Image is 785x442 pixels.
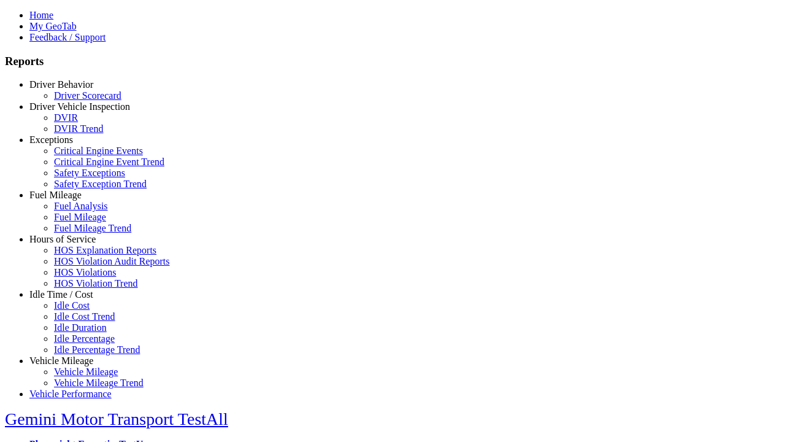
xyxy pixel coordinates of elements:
[54,311,115,322] a: Idle Cost Trend
[29,134,73,145] a: Exceptions
[54,179,147,189] a: Safety Exception Trend
[29,289,93,300] a: Idle Time / Cost
[54,344,140,355] a: Idle Percentage Trend
[54,123,103,134] a: DVIR Trend
[54,212,106,222] a: Fuel Mileage
[29,234,96,244] a: Hours of Service
[54,322,107,333] a: Idle Duration
[29,101,130,112] a: Driver Vehicle Inspection
[5,55,780,68] h3: Reports
[54,333,115,344] a: Idle Percentage
[54,278,138,289] a: HOS Violation Trend
[29,10,53,20] a: Home
[29,355,93,366] a: Vehicle Mileage
[54,267,116,277] a: HOS Violations
[29,21,77,31] a: My GeoTab
[54,366,118,377] a: Vehicle Mileage
[54,168,125,178] a: Safety Exceptions
[54,112,78,123] a: DVIR
[54,300,90,311] a: Idle Cost
[54,245,156,255] a: HOS Explanation Reports
[29,32,105,42] a: Feedback / Support
[29,190,82,200] a: Fuel Mileage
[54,157,164,167] a: Critical Engine Event Trend
[29,79,93,90] a: Driver Behavior
[5,409,228,428] a: Gemini Motor Transport TestAll
[54,145,143,156] a: Critical Engine Events
[54,201,108,211] a: Fuel Analysis
[54,223,131,233] a: Fuel Mileage Trend
[54,378,144,388] a: Vehicle Mileage Trend
[54,256,170,266] a: HOS Violation Audit Reports
[29,389,112,399] a: Vehicle Performance
[54,90,121,101] a: Driver Scorecard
